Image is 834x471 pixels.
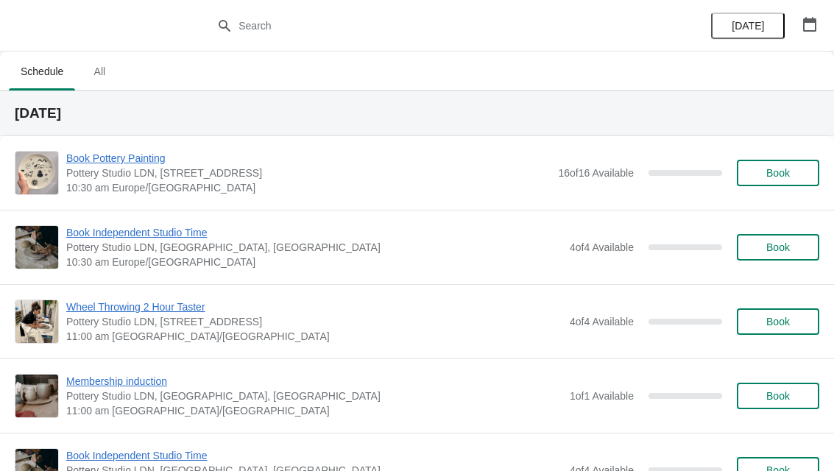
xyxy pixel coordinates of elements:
span: Pottery Studio LDN, [GEOGRAPHIC_DATA], [GEOGRAPHIC_DATA] [66,389,562,403]
img: Membership induction | Pottery Studio LDN, Monro Way, London, UK | 11:00 am Europe/London [15,375,58,417]
span: Pottery Studio LDN, [STREET_ADDRESS] [66,166,551,180]
span: 11:00 am [GEOGRAPHIC_DATA]/[GEOGRAPHIC_DATA] [66,403,562,418]
span: Book Independent Studio Time [66,225,562,240]
span: Book Independent Studio Time [66,448,562,463]
button: Book [737,308,819,335]
span: Book [766,390,790,402]
span: 1 of 1 Available [570,390,634,402]
span: 10:30 am Europe/[GEOGRAPHIC_DATA] [66,180,551,195]
span: All [81,58,118,85]
span: [DATE] [732,20,764,32]
span: Wheel Throwing 2 Hour Taster [66,300,562,314]
span: Membership induction [66,374,562,389]
button: Book [737,160,819,186]
button: [DATE] [711,13,785,39]
input: Search [238,13,626,39]
span: 10:30 am Europe/[GEOGRAPHIC_DATA] [66,255,562,269]
span: 11:00 am [GEOGRAPHIC_DATA]/[GEOGRAPHIC_DATA] [66,329,562,344]
span: Book [766,167,790,179]
img: Wheel Throwing 2 Hour Taster | Pottery Studio LDN, Unit 1.3, Building A4, 10 Monro Way, London, S... [15,300,58,343]
h2: [DATE] [15,106,819,121]
span: 4 of 4 Available [570,316,634,327]
span: 16 of 16 Available [558,167,634,179]
img: Book Independent Studio Time | Pottery Studio LDN, London, UK | 10:30 am Europe/London [15,226,58,268]
button: Book [737,234,819,261]
span: Pottery Studio LDN, [GEOGRAPHIC_DATA], [GEOGRAPHIC_DATA] [66,240,562,255]
img: Book Pottery Painting | Pottery Studio LDN, Unit 1.3, Building A4, 10 Monro Way, London, SE10 0EJ... [15,152,58,194]
span: 4 of 4 Available [570,241,634,253]
span: Schedule [9,58,75,85]
button: Book [737,383,819,409]
span: Pottery Studio LDN, [STREET_ADDRESS] [66,314,562,329]
span: Book [766,316,790,327]
span: Book [766,241,790,253]
span: Book Pottery Painting [66,151,551,166]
